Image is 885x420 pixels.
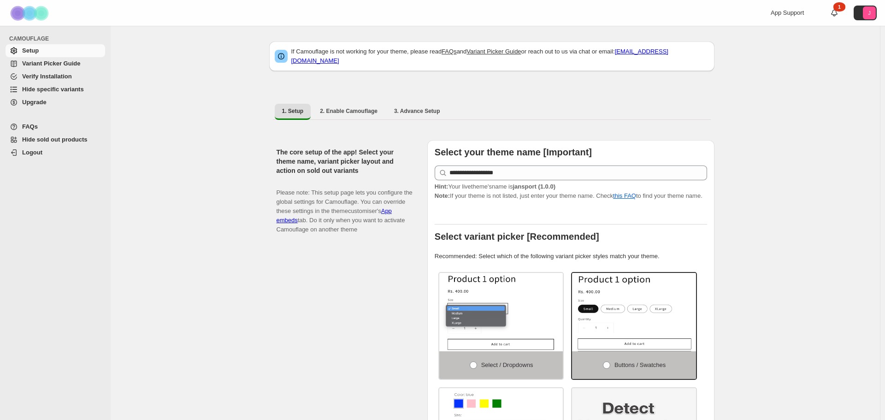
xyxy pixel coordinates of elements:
[614,361,666,368] span: Buttons / Swatches
[833,2,845,12] div: 1
[439,273,563,351] img: Select / Dropdowns
[771,9,804,16] span: App Support
[481,361,533,368] span: Select / Dropdowns
[22,47,39,54] span: Setup
[435,231,599,242] b: Select variant picker [Recommended]
[9,35,106,42] span: CAMOUFLAGE
[435,183,555,190] span: Your live theme's name is
[282,107,304,115] span: 1. Setup
[6,96,105,109] a: Upgrade
[394,107,440,115] span: 3. Advance Setup
[291,47,709,65] p: If Camouflage is not working for your theme, please read and or reach out to us via chat or email:
[435,183,448,190] strong: Hint:
[435,192,450,199] strong: Note:
[466,48,521,55] a: Variant Picker Guide
[7,0,53,26] img: Camouflage
[513,183,555,190] strong: jansport (1.0.0)
[6,133,105,146] a: Hide sold out products
[22,60,80,67] span: Variant Picker Guide
[22,136,88,143] span: Hide sold out products
[6,146,105,159] a: Logout
[572,273,696,351] img: Buttons / Swatches
[863,6,876,19] span: Avatar with initials J
[868,10,871,16] text: J
[277,148,413,175] h2: The core setup of the app! Select your theme name, variant picker layout and action on sold out v...
[6,120,105,133] a: FAQs
[854,6,877,20] button: Avatar with initials J
[6,44,105,57] a: Setup
[6,70,105,83] a: Verify Installation
[435,182,707,201] p: If your theme is not listed, just enter your theme name. Check to find your theme name.
[22,86,84,93] span: Hide specific variants
[435,147,592,157] b: Select your theme name [Important]
[830,8,839,18] a: 1
[22,73,72,80] span: Verify Installation
[22,99,47,106] span: Upgrade
[442,48,457,55] a: FAQs
[22,149,42,156] span: Logout
[6,57,105,70] a: Variant Picker Guide
[435,252,707,261] p: Recommended: Select which of the following variant picker styles match your theme.
[613,192,636,199] a: this FAQ
[22,123,38,130] span: FAQs
[320,107,378,115] span: 2. Enable Camouflage
[277,179,413,234] p: Please note: This setup page lets you configure the global settings for Camouflage. You can overr...
[6,83,105,96] a: Hide specific variants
